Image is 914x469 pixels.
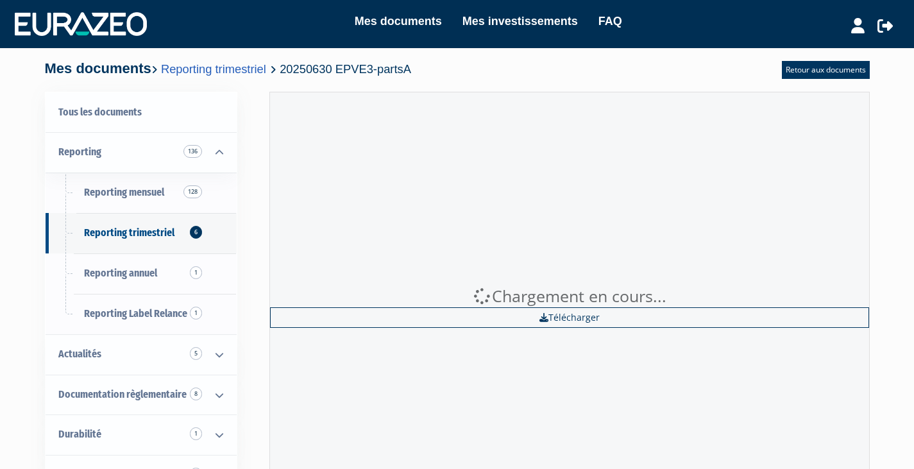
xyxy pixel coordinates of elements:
span: 1 [190,266,202,279]
span: 8 [190,388,202,400]
a: Actualités 5 [46,334,237,375]
span: 136 [183,145,202,158]
span: 1 [190,427,202,440]
h4: Mes documents [45,61,411,76]
a: FAQ [598,12,622,30]
span: Reporting mensuel [84,186,164,198]
span: Reporting annuel [84,267,157,279]
span: Durabilité [58,428,101,440]
a: Retour aux documents [782,61,870,79]
span: Reporting trimestriel [84,226,174,239]
a: Durabilité 1 [46,414,237,455]
a: Reporting Label Relance1 [46,294,237,334]
a: Reporting 136 [46,132,237,173]
a: Reporting trimestriel6 [46,213,237,253]
a: Tous les documents [46,92,237,133]
span: Documentation règlementaire [58,388,187,400]
span: Reporting Label Relance [84,307,187,320]
a: Mes documents [355,12,442,30]
img: 1732889491-logotype_eurazeo_blanc_rvb.png [15,12,147,35]
span: 20250630 EPVE3-partsA [280,62,411,76]
span: Reporting [58,146,101,158]
span: 1 [190,307,202,320]
a: Mes investissements [462,12,578,30]
span: 128 [183,185,202,198]
span: 6 [190,226,202,239]
div: Chargement en cours... [270,285,869,308]
a: Reporting trimestriel [161,62,266,76]
a: Reporting annuel1 [46,253,237,294]
span: Actualités [58,348,101,360]
a: Documentation règlementaire 8 [46,375,237,415]
span: 5 [190,347,202,360]
a: Reporting mensuel128 [46,173,237,213]
a: Télécharger [270,307,869,328]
